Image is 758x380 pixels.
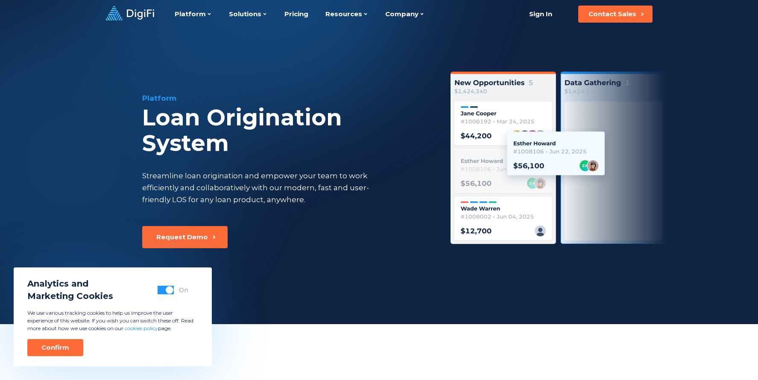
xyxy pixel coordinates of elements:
span: Marketing Cookies [27,290,113,302]
div: Confirm [41,343,69,352]
div: On [179,286,188,294]
div: Platform [142,93,429,103]
div: Streamline loan origination and empower your team to work efficiently and collaboratively with ou... [142,170,385,206]
button: Contact Sales [578,6,653,23]
div: Request Demo [156,233,208,241]
div: Loan Origination System [142,105,429,156]
a: Sign In [519,6,563,23]
p: We use various tracking cookies to help us improve the user experience of this website. If you wi... [27,309,198,332]
a: cookies policy [125,325,158,331]
span: Analytics and [27,278,113,290]
button: Confirm [27,339,83,356]
button: Request Demo [142,226,228,248]
div: Contact Sales [588,10,636,18]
